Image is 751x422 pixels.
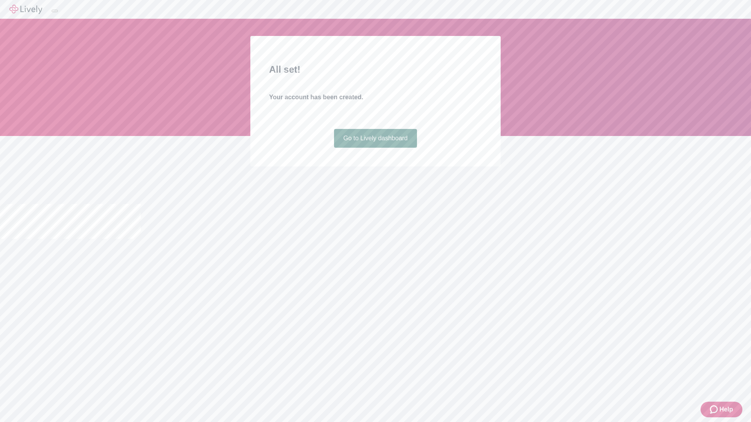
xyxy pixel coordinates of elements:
[269,63,482,77] h2: All set!
[710,405,719,414] svg: Zendesk support icon
[334,129,417,148] a: Go to Lively dashboard
[269,93,482,102] h4: Your account has been created.
[9,5,42,14] img: Lively
[719,405,733,414] span: Help
[701,402,742,417] button: Zendesk support iconHelp
[52,10,58,12] button: Log out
